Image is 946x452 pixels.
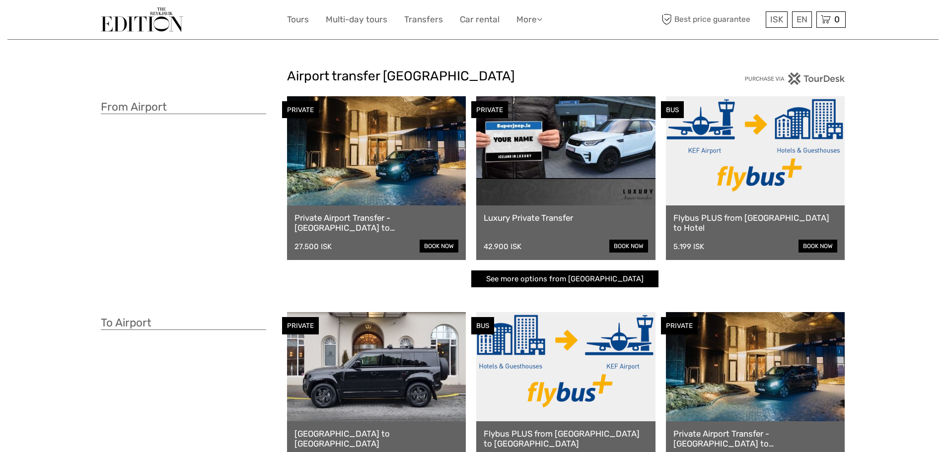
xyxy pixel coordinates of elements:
[404,12,443,27] a: Transfers
[101,7,183,32] img: The Reykjavík Edition
[673,242,704,251] div: 5.199 ISK
[471,101,508,119] div: PRIVATE
[659,11,763,28] span: Best price guarantee
[420,240,458,253] a: book now
[661,101,684,119] div: BUS
[294,429,459,449] a: [GEOGRAPHIC_DATA] to [GEOGRAPHIC_DATA]
[460,12,500,27] a: Car rental
[326,12,387,27] a: Multi-day tours
[101,100,266,114] h3: From Airport
[661,317,698,334] div: PRIVATE
[101,316,266,330] h3: To Airport
[287,12,309,27] a: Tours
[294,213,459,233] a: Private Airport Transfer - [GEOGRAPHIC_DATA] to [GEOGRAPHIC_DATA]
[744,72,845,85] img: PurchaseViaTourDesk.png
[471,317,494,334] div: BUS
[287,68,659,84] h2: Airport transfer [GEOGRAPHIC_DATA]
[484,429,648,449] a: Flybus PLUS from [GEOGRAPHIC_DATA] to [GEOGRAPHIC_DATA]
[792,11,812,28] div: EN
[799,240,837,253] a: book now
[471,270,658,288] a: See more options from [GEOGRAPHIC_DATA]
[770,14,783,24] span: ISK
[609,240,648,253] a: book now
[484,242,521,251] div: 42.900 ISK
[673,213,838,233] a: Flybus PLUS from [GEOGRAPHIC_DATA] to Hotel
[484,213,648,223] a: Luxury Private Transfer
[516,12,542,27] a: More
[294,242,332,251] div: 27.500 ISK
[833,14,841,24] span: 0
[673,429,838,449] a: Private Airport Transfer - [GEOGRAPHIC_DATA] to [GEOGRAPHIC_DATA]
[282,317,319,334] div: PRIVATE
[282,101,319,119] div: PRIVATE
